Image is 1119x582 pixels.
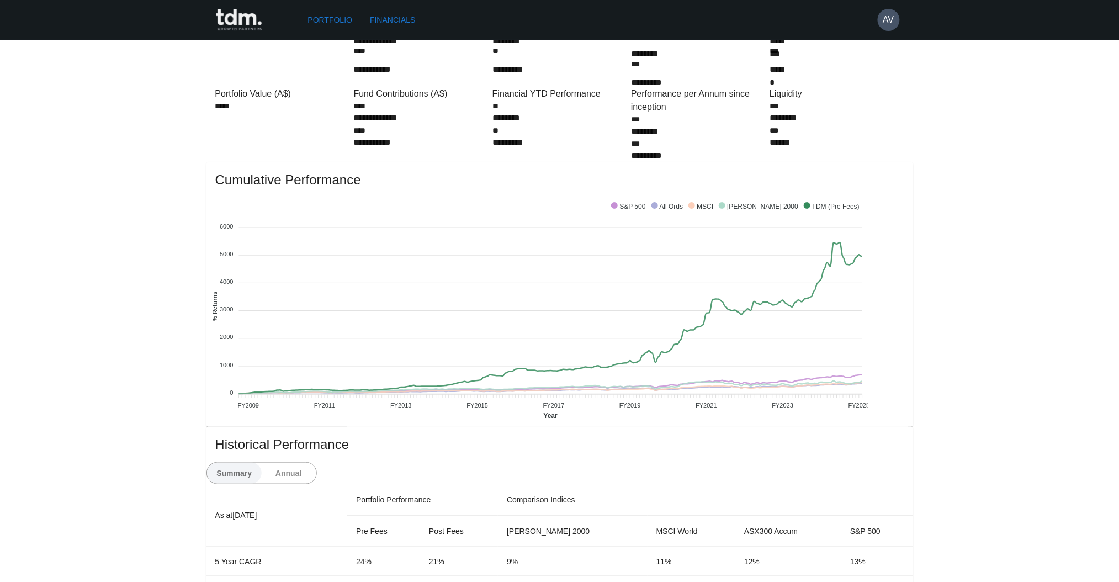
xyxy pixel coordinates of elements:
[237,402,259,409] tspan: FY2009
[211,292,218,321] text: % Returns
[883,13,894,27] h6: AV
[466,402,488,409] tspan: FY2015
[219,334,232,340] tspan: 2000
[215,436,904,453] span: Historical Performance
[365,10,420,30] a: Financials
[719,203,798,210] span: [PERSON_NAME] 2000
[347,547,420,576] td: 24%
[543,402,565,409] tspan: FY2017
[215,171,904,189] span: Cumulative Performance
[354,87,488,100] div: Fund Contributions (A$)
[347,515,420,547] th: Pre Fees
[498,484,913,516] th: Comparison Indices
[619,402,641,409] tspan: FY2019
[772,402,794,409] tspan: FY2023
[206,462,317,484] div: text alignment
[651,203,683,210] span: All Ords
[631,87,765,114] div: Performance per Annum since inception
[215,87,349,100] div: Portfolio Value (A$)
[304,10,357,30] a: Portfolio
[219,306,232,313] tspan: 3000
[347,484,498,516] th: Portfolio Performance
[735,547,841,576] td: 12%
[735,515,841,547] th: ASX300 Accum
[648,547,735,576] td: 11%
[804,203,860,210] span: TDM (Pre Fees)
[848,402,870,409] tspan: FY2025
[878,9,900,31] button: AV
[770,87,904,100] div: Liquidity
[688,203,713,210] span: MSCI
[206,547,348,576] td: 5 Year CAGR
[314,402,335,409] tspan: FY2011
[648,515,735,547] th: MSCI World
[230,389,233,396] tspan: 0
[543,412,558,420] text: Year
[219,362,232,368] tspan: 1000
[611,203,645,210] span: S&P 500
[420,547,498,576] td: 21%
[261,463,316,484] button: Annual
[219,251,232,257] tspan: 5000
[420,515,498,547] th: Post Fees
[215,509,339,522] p: As at [DATE]
[492,87,627,100] div: Financial YTD Performance
[841,515,913,547] th: S&P 500
[390,402,412,409] tspan: FY2013
[498,547,648,576] td: 9%
[498,515,648,547] th: [PERSON_NAME] 2000
[219,223,232,229] tspan: 6000
[696,402,717,409] tspan: FY2021
[219,278,232,285] tspan: 4000
[841,547,913,576] td: 13%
